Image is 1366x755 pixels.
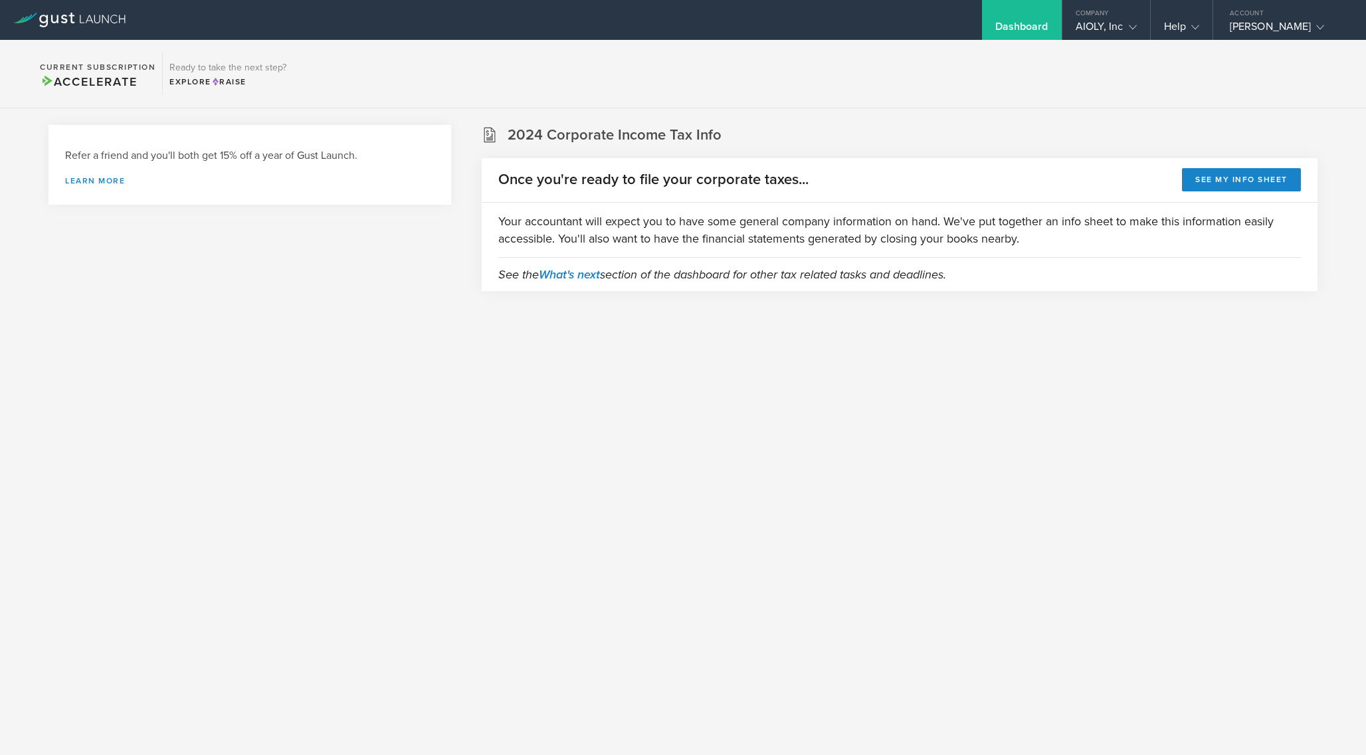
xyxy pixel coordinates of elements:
a: What's next [539,267,600,282]
h3: Ready to take the next step? [169,63,286,72]
a: Learn more [65,177,435,185]
em: See the section of the dashboard for other tax related tasks and deadlines. [498,267,946,282]
span: Raise [211,77,246,86]
h2: Current Subscription [40,63,155,71]
div: Help [1164,20,1199,40]
h3: Refer a friend and you'll both get 15% off a year of Gust Launch. [65,148,435,163]
div: Explore [169,76,286,88]
div: AIOLY, Inc [1076,20,1137,40]
button: See my info sheet [1182,168,1301,191]
div: [PERSON_NAME] [1230,20,1343,40]
h2: 2024 Corporate Income Tax Info [508,126,722,145]
h2: Once you're ready to file your corporate taxes... [498,170,809,189]
div: Ready to take the next step?ExploreRaise [162,53,293,94]
p: Your accountant will expect you to have some general company information on hand. We've put toget... [498,213,1301,247]
div: Dashboard [995,20,1048,40]
span: Accelerate [40,74,137,89]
